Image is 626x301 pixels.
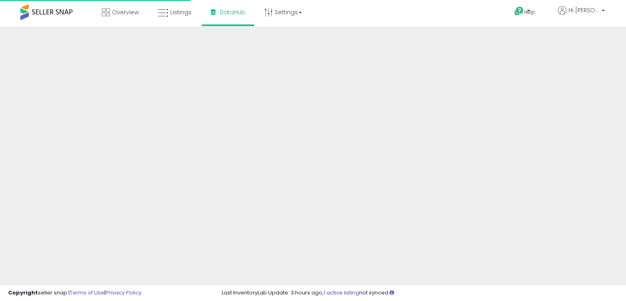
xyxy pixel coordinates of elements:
span: Overview [112,8,139,16]
span: Hi [PERSON_NAME] [569,6,599,14]
span: Help [524,9,535,15]
a: Hi [PERSON_NAME] [558,6,605,24]
span: Listings [170,8,192,16]
i: Get Help [514,6,524,16]
span: DataHub [220,8,245,16]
